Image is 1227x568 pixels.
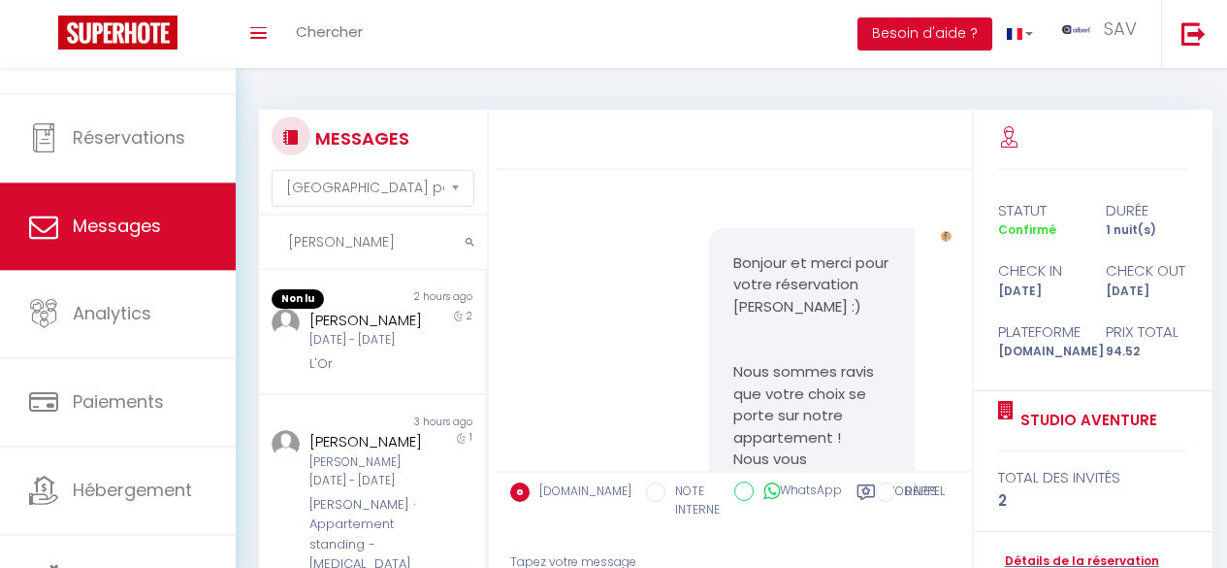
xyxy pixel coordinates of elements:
[73,125,185,150] span: Réservations
[58,16,178,50] img: Super Booking
[309,354,429,374] div: L'Or
[1062,25,1091,34] img: ...
[259,216,487,270] input: Rechercher un mot clé
[530,483,631,504] label: [DOMAIN_NAME]
[1093,343,1201,361] div: 94.52
[857,17,992,50] button: Besoin d'aide ?
[296,21,363,42] span: Chercher
[371,289,484,309] div: 2 hours ago
[1093,221,1201,240] div: 1 nuit(s)
[310,117,409,160] h3: MESSAGES
[998,221,1056,238] span: Confirmé
[272,309,300,337] img: ...
[985,283,1093,301] div: [DATE]
[272,430,300,458] img: ...
[309,331,429,350] div: [DATE] - [DATE]
[1093,283,1201,301] div: [DATE]
[73,214,161,238] span: Messages
[1014,409,1157,432] a: Studio Aventure
[985,199,1093,222] div: statut
[272,289,324,309] span: Non lu
[1093,259,1201,283] div: check out
[895,483,945,504] label: RAPPEL
[754,482,842,503] label: WhatsApp
[985,259,1093,283] div: check in
[73,479,192,503] span: Hébergement
[467,309,472,323] span: 2
[733,252,890,318] p: Bonjour et merci pour votre réservation [PERSON_NAME] :)
[733,361,890,449] p: Nous sommes ravis que votre choix se porte sur notre appartement !
[985,320,1093,344] div: Plateforme
[309,309,429,332] div: [PERSON_NAME]
[309,430,429,453] div: [PERSON_NAME]
[469,430,472,445] span: 1
[998,489,1189,513] div: 2
[1104,17,1137,41] span: SAV
[665,483,720,519] label: NOTE INTERNE
[1093,320,1201,344] div: Prix total
[985,343,1093,361] div: [DOMAIN_NAME]
[1093,199,1201,222] div: durée
[1181,21,1206,46] img: logout
[73,301,151,325] span: Analytics
[309,453,429,490] div: [PERSON_NAME][DATE] - [DATE]
[73,390,164,415] span: Paiements
[998,466,1189,489] div: total des invités
[940,231,953,244] img: ...
[371,415,484,430] div: 3 hours ago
